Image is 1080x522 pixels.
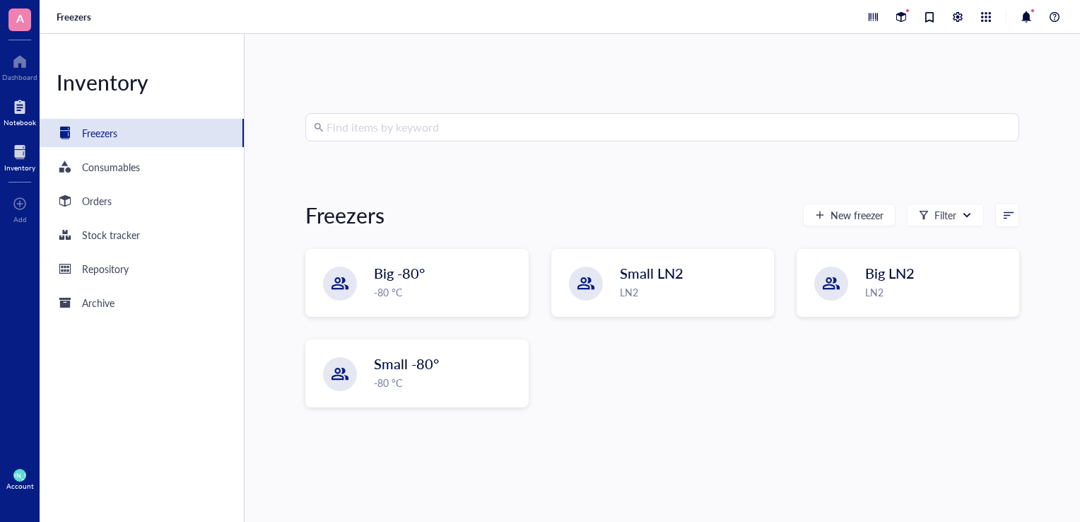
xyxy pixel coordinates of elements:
[865,284,1010,300] div: LN2
[4,95,36,127] a: Notebook
[82,125,117,141] div: Freezers
[40,289,244,317] a: Archive
[40,221,244,249] a: Stock tracker
[6,482,34,490] div: Account
[13,215,27,224] div: Add
[4,141,35,172] a: Inventory
[82,159,140,175] div: Consumables
[374,375,519,390] div: -80 °C
[374,354,439,373] span: Small -80°
[830,209,884,221] span: New freezer
[865,263,915,283] span: Big LN2
[40,119,244,147] a: Freezers
[374,263,425,283] span: Big -80°
[4,163,35,172] div: Inventory
[2,50,37,81] a: Dashboard
[305,201,385,229] div: Freezers
[82,295,115,311] div: Archive
[40,187,244,215] a: Orders
[374,284,519,300] div: -80 °C
[82,227,140,243] div: Stock tracker
[4,118,36,127] div: Notebook
[57,11,94,23] a: Freezers
[40,255,244,283] a: Repository
[40,153,244,181] a: Consumables
[620,263,683,283] span: Small LN2
[803,204,896,226] button: New freezer
[82,193,112,209] div: Orders
[620,284,765,300] div: LN2
[934,207,956,223] div: Filter
[2,73,37,81] div: Dashboard
[40,68,244,96] div: Inventory
[82,261,129,277] div: Repository
[16,9,24,27] span: A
